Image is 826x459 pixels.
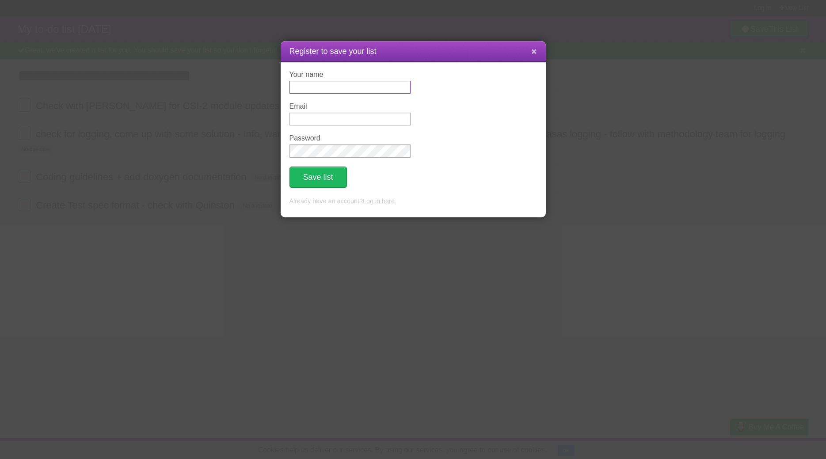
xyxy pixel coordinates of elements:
[289,71,411,79] label: Your name
[289,197,537,206] p: Already have an account? .
[289,134,411,142] label: Password
[289,102,411,110] label: Email
[289,46,537,57] h1: Register to save your list
[363,197,395,205] a: Log in here
[289,167,347,188] button: Save list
